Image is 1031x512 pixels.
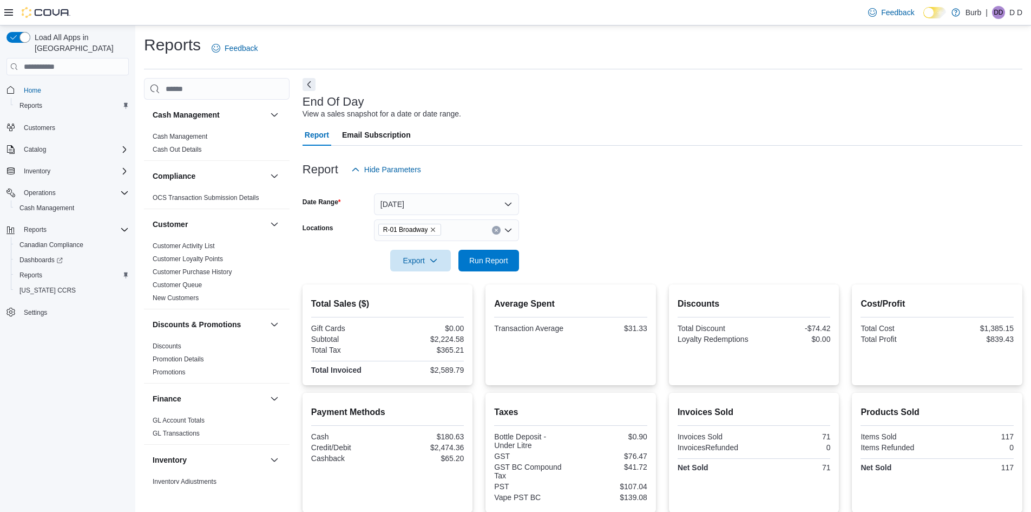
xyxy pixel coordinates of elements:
div: $65.20 [390,454,464,463]
button: Customers [2,120,133,135]
div: Bottle Deposit - Under Litre [494,432,568,450]
div: $0.90 [573,432,647,441]
div: Total Profit [861,335,935,344]
div: View a sales snapshot for a date or date range. [303,108,461,120]
span: Email Subscription [342,124,411,146]
h3: End Of Day [303,95,364,108]
a: GL Transactions [153,430,200,437]
a: Settings [19,306,51,319]
div: $839.43 [940,335,1014,344]
span: Washington CCRS [15,284,129,297]
button: Reports [11,98,133,113]
span: Reports [15,99,129,112]
h2: Cost/Profit [861,297,1014,310]
button: Canadian Compliance [11,237,133,252]
button: Customer [268,218,281,231]
div: $365.21 [390,346,464,354]
span: Canadian Compliance [15,238,129,251]
span: Operations [19,186,129,199]
span: R-01 Broadway [383,224,428,235]
div: $180.63 [390,432,464,441]
span: Hide Parameters [364,164,421,175]
span: OCS Transaction Submission Details [153,193,259,202]
div: Vape PST BC [494,493,568,502]
div: Gift Cards [311,324,385,333]
h2: Average Spent [494,297,647,310]
span: Customers [24,124,55,132]
a: Cash Management [153,133,207,140]
a: Customer Loyalty Points [153,255,223,263]
div: 0 [756,443,830,452]
span: Run Report [469,255,508,266]
h2: Products Sold [861,406,1014,419]
h3: Finance [153,393,181,404]
div: D D [992,6,1005,19]
h2: Invoices Sold [678,406,831,419]
h3: Cash Management [153,109,220,120]
button: Inventory [268,453,281,466]
div: $41.72 [573,463,647,471]
span: Home [19,83,129,96]
button: Cash Management [268,108,281,121]
span: Export [397,250,444,271]
button: Remove R-01 Broadway from selection in this group [430,226,436,233]
div: Total Discount [678,324,752,333]
span: Settings [24,308,47,317]
button: Open list of options [504,226,513,235]
a: Customer Purchase History [153,268,232,276]
div: Subtotal [311,335,385,344]
h3: Report [303,163,338,176]
div: Transaction Average [494,324,568,333]
span: Dashboards [15,254,129,267]
a: [US_STATE] CCRS [15,284,80,297]
button: Customer [153,219,266,230]
button: Inventory [153,455,266,465]
span: Cash Management [19,204,74,212]
button: [DATE] [374,193,519,215]
span: Customer Loyalty Points [153,255,223,263]
div: Total Tax [311,346,385,354]
button: Discounts & Promotions [153,319,266,330]
a: OCS Transaction Submission Details [153,194,259,202]
div: $0.00 [390,324,464,333]
div: $76.47 [573,452,647,461]
button: Catalog [19,143,50,156]
div: 71 [756,463,830,472]
span: Inventory [24,167,50,176]
a: Reports [15,269,47,282]
h3: Compliance [153,171,195,182]
div: Customer [144,239,290,309]
span: Promotions [153,368,186,377]
div: $1,385.15 [940,324,1014,333]
span: R-01 Broadway [378,224,442,236]
div: -$74.42 [756,324,830,333]
h3: Discounts & Promotions [153,319,241,330]
a: Inventory Adjustments [153,478,216,485]
div: Cash Management [144,130,290,160]
button: Compliance [268,170,281,183]
span: Reports [19,271,42,280]
span: DD [994,6,1003,19]
a: Promotion Details [153,355,204,363]
span: Customer Queue [153,281,202,289]
h2: Total Sales ($) [311,297,464,310]
button: Cash Management [11,200,133,216]
span: Cash Out Details [153,145,202,154]
button: Clear input [492,226,501,235]
span: New Customers [153,294,199,302]
span: Canadian Compliance [19,241,83,249]
div: Compliance [144,191,290,209]
span: Feedback [225,43,258,54]
a: Canadian Compliance [15,238,88,251]
button: Reports [19,223,51,236]
span: Operations [24,189,56,197]
a: Customers [19,121,60,134]
div: Finance [144,414,290,444]
span: Discounts [153,342,181,351]
a: Dashboards [11,252,133,268]
div: $31.33 [573,324,647,333]
button: Home [2,82,133,98]
nav: Complex example [6,77,129,348]
button: Reports [2,222,133,237]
